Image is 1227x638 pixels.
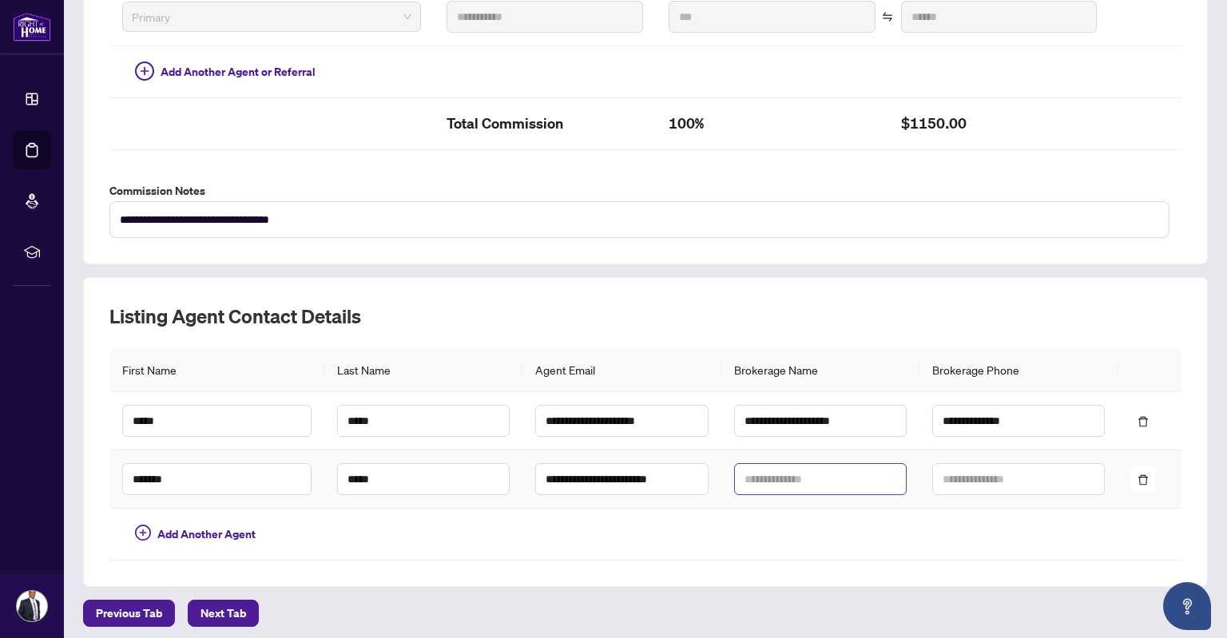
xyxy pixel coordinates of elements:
[447,111,642,137] h2: Total Commission
[188,600,259,627] button: Next Tab
[13,12,51,42] img: logo
[919,348,1118,392] th: Brokerage Phone
[901,111,1097,137] h2: $1150.00
[132,5,411,29] span: Primary
[324,348,522,392] th: Last Name
[135,525,151,541] span: plus-circle
[882,11,893,22] span: swap
[122,521,268,547] button: Add Another Agent
[201,600,246,626] span: Next Tab
[157,525,256,543] span: Add Another Agent
[1138,474,1149,485] span: delete
[96,600,162,626] span: Previous Tab
[17,591,47,621] img: Profile Icon
[109,348,324,392] th: First Name
[1138,416,1149,427] span: delete
[669,111,876,137] h2: 100%
[1163,582,1211,630] button: Open asap
[109,303,1181,329] h2: Listing Agent Contact Details
[721,348,919,392] th: Brokerage Name
[135,61,154,81] span: plus-circle
[83,600,175,627] button: Previous Tab
[109,182,1181,200] label: Commission Notes
[522,348,721,392] th: Agent Email
[161,63,316,81] span: Add Another Agent or Referral
[122,59,328,85] button: Add Another Agent or Referral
